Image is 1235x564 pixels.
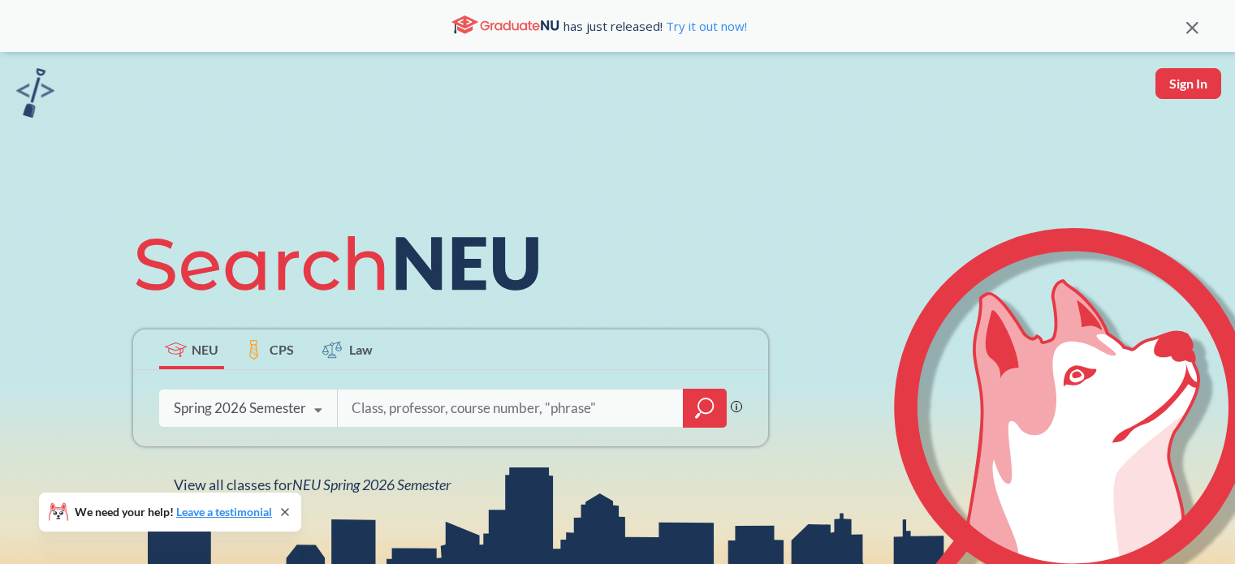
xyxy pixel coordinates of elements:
[683,389,727,428] div: magnifying glass
[16,68,54,118] img: sandbox logo
[349,340,373,359] span: Law
[174,399,306,417] div: Spring 2026 Semester
[75,506,272,518] span: We need your help!
[16,68,54,123] a: sandbox logo
[350,391,671,425] input: Class, professor, course number, "phrase"
[1155,68,1221,99] button: Sign In
[564,17,747,35] span: has just released!
[174,476,451,493] span: View all classes for
[695,397,715,420] svg: magnifying glass
[176,505,272,519] a: Leave a testimonial
[270,340,294,359] span: CPS
[663,18,747,34] a: Try it out now!
[192,340,218,359] span: NEU
[292,476,451,493] span: NEU Spring 2026 Semester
